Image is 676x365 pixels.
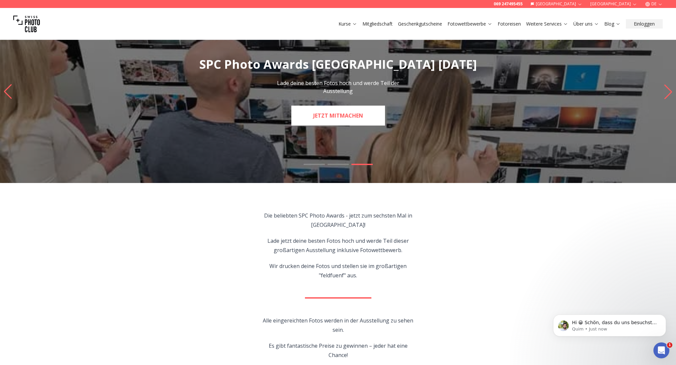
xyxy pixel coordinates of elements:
[543,301,676,347] iframe: Intercom notifications message
[571,19,602,29] button: Über uns
[398,21,442,27] a: Geschenkgutscheine
[338,21,357,27] a: Kurse
[602,19,623,29] button: Blog
[362,21,393,27] a: Mitgliedschaft
[447,21,492,27] a: Fotowettbewerbe
[262,316,414,334] p: Alle eingereichten Fotos werden in der Ausstellung zu sehen sein.
[498,21,521,27] a: Fotoreisen
[336,19,360,29] button: Kurse
[573,21,599,27] a: Über uns
[262,236,414,255] p: Lade jetzt deine besten Fotos hoch und werde Teil dieser großartigen Ausstellung inklusive Fotowe...
[262,211,414,229] p: Die beliebten SPC Photo Awards - jetzt zum sechsten Mal in [GEOGRAPHIC_DATA]!
[494,1,523,7] a: 069 247495455
[360,19,395,29] button: Mitgliedschaft
[262,341,414,360] p: Es gibt fantastische Preise zu gewinnen – jeder hat eine Chance!
[526,21,568,27] a: Weitere Services
[653,342,669,358] iframe: Intercom live chat
[264,79,413,95] p: Lade deine besten Fotos hoch und werde Teil der Ausstellung
[626,19,663,29] button: Einloggen
[395,19,445,29] button: Geschenkgutscheine
[667,342,672,348] span: 1
[13,11,40,37] img: Swiss photo club
[262,261,414,280] p: Wir drucken deine Fotos und stellen sie im großartigen "feldfuenf" aus.
[495,19,524,29] button: Fotoreisen
[291,106,385,126] a: JETZT MITMACHEN
[524,19,571,29] button: Weitere Services
[604,21,621,27] a: Blog
[445,19,495,29] button: Fotowettbewerbe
